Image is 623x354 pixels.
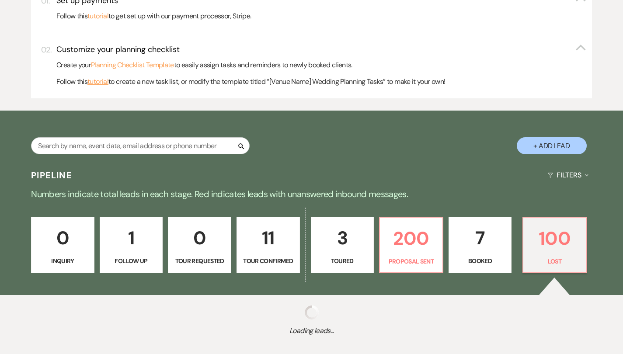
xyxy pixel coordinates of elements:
a: 3Toured [311,217,374,274]
p: Follow this to create a new task list, or modify the template titled “[Venue Name] Wedding Planni... [56,76,586,87]
p: Follow Up [105,256,157,266]
p: Create your to easily assign tasks and reminders to newly booked clients. [56,59,586,71]
p: Booked [454,256,506,266]
a: 0Tour Requested [168,217,231,274]
p: Toured [317,256,369,266]
a: 7Booked [449,217,512,274]
a: 11Tour Confirmed [237,217,300,274]
p: 7 [454,223,506,253]
p: 3 [317,223,369,253]
p: 1 [105,223,157,253]
a: 100Lost [522,217,587,274]
button: Filters [544,163,592,187]
img: loading spinner [305,305,319,319]
p: 11 [242,223,294,253]
p: 0 [37,223,89,253]
a: tutorial [87,76,108,87]
p: Tour Requested [174,256,226,266]
p: Tour Confirmed [242,256,294,266]
h3: Customize your planning checklist [56,44,180,55]
input: Search by name, event date, email address or phone number [31,137,250,154]
h3: Pipeline [31,169,72,181]
a: Planning Checklist Template [91,59,174,71]
a: tutorial [87,10,108,22]
p: Inquiry [37,256,89,266]
a: 1Follow Up [100,217,163,274]
p: Follow this to get set up with our payment processor, Stripe. [56,10,586,22]
a: 200Proposal Sent [379,217,443,274]
p: 200 [385,224,437,253]
a: 0Inquiry [31,217,94,274]
button: Customize your planning checklist [56,44,586,55]
p: Proposal Sent [385,257,437,266]
span: Loading leads... [31,326,592,336]
p: Lost [529,257,581,266]
p: 0 [174,223,226,253]
button: + Add Lead [517,137,587,154]
p: 100 [529,224,581,253]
